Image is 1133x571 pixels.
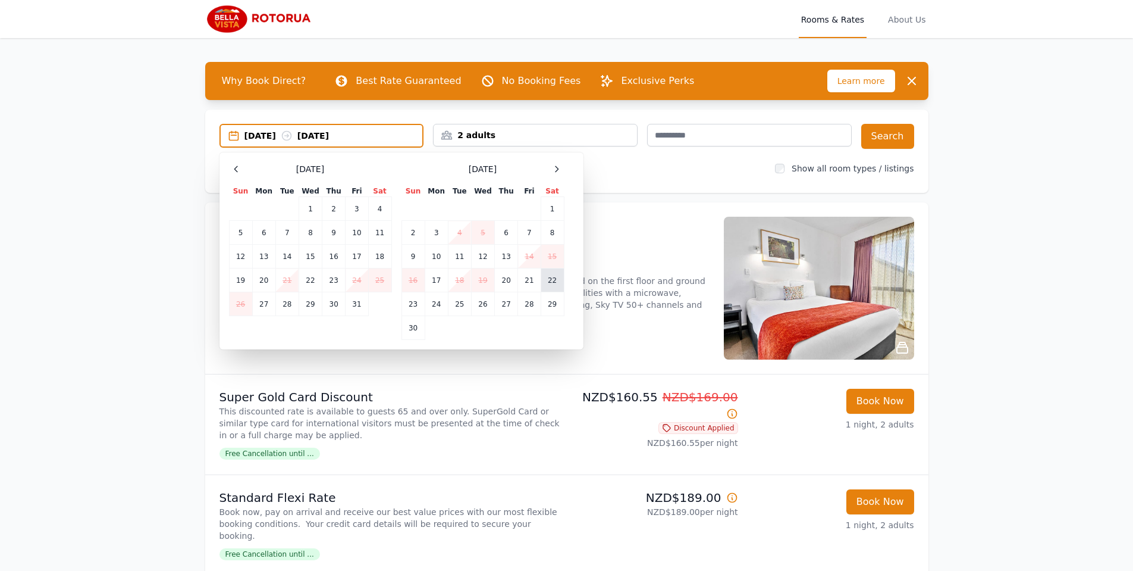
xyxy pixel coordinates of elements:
th: Tue [275,186,299,197]
p: This discounted rate is available to guests 65 and over only. SuperGold Card or similar type card... [219,405,562,441]
span: NZD$169.00 [663,390,738,404]
td: 4 [368,197,391,221]
p: NZD$189.00 per night [572,506,738,518]
td: 18 [368,245,391,269]
th: Tue [448,186,471,197]
td: 5 [229,221,252,245]
td: 6 [252,221,275,245]
th: Thu [322,186,346,197]
td: 6 [495,221,518,245]
td: 20 [495,269,518,292]
td: 4 [448,221,471,245]
td: 14 [518,245,541,269]
td: 9 [322,221,346,245]
p: Book now, pay on arrival and receive our best value prices with our most flexible booking conditi... [219,506,562,542]
td: 16 [322,245,346,269]
td: 18 [448,269,471,292]
td: 31 [346,292,368,316]
td: 10 [346,221,368,245]
td: 24 [425,292,448,316]
th: Fri [518,186,541,197]
td: 8 [299,221,322,245]
td: 29 [299,292,322,316]
button: Book Now [846,489,914,514]
td: 27 [252,292,275,316]
td: 21 [275,269,299,292]
td: 3 [425,221,448,245]
th: Sun [401,186,425,197]
td: 2 [401,221,425,245]
td: 1 [541,197,564,221]
td: 27 [495,292,518,316]
span: Learn more [827,70,895,92]
td: 17 [425,269,448,292]
td: 19 [229,269,252,292]
td: 15 [541,245,564,269]
td: 15 [299,245,322,269]
td: 30 [401,316,425,340]
th: Sat [541,186,564,197]
p: Standard Flexi Rate [219,489,562,506]
td: 23 [401,292,425,316]
td: 8 [541,221,564,245]
div: 2 adults [434,129,637,141]
td: 11 [368,221,391,245]
td: 12 [229,245,252,269]
td: 24 [346,269,368,292]
td: 13 [495,245,518,269]
td: 21 [518,269,541,292]
td: 28 [518,292,541,316]
th: Wed [299,186,322,197]
p: 1 night, 2 adults [748,419,914,430]
td: 7 [518,221,541,245]
p: NZD$189.00 [572,489,738,506]
p: NZD$160.55 per night [572,437,738,449]
p: Exclusive Perks [621,74,694,88]
p: Best Rate Guaranteed [356,74,461,88]
td: 13 [252,245,275,269]
td: 9 [401,245,425,269]
label: Show all room types / listings [792,164,914,173]
span: [DATE] [296,163,324,175]
th: Wed [471,186,494,197]
td: 25 [368,269,391,292]
td: 29 [541,292,564,316]
td: 23 [322,269,346,292]
td: 22 [299,269,322,292]
td: 3 [346,197,368,221]
span: Free Cancellation until ... [219,548,320,560]
td: 30 [322,292,346,316]
th: Thu [495,186,518,197]
td: 14 [275,245,299,269]
td: 25 [448,292,471,316]
td: 11 [448,245,471,269]
th: Mon [425,186,448,197]
td: 12 [471,245,494,269]
td: 1 [299,197,322,221]
button: Search [861,124,914,149]
td: 19 [471,269,494,292]
td: 20 [252,269,275,292]
td: 28 [275,292,299,316]
button: Book Now [846,389,914,414]
p: 1 night, 2 adults [748,519,914,531]
span: Why Book Direct? [212,69,316,93]
td: 17 [346,245,368,269]
div: [DATE] [DATE] [244,130,423,142]
span: Free Cancellation until ... [219,448,320,460]
th: Fri [346,186,368,197]
th: Sat [368,186,391,197]
th: Mon [252,186,275,197]
td: 10 [425,245,448,269]
img: Bella Vista Rotorua [205,5,319,33]
p: Super Gold Card Discount [219,389,562,405]
td: 16 [401,269,425,292]
td: 26 [229,292,252,316]
td: 7 [275,221,299,245]
td: 2 [322,197,346,221]
p: NZD$160.55 [572,389,738,422]
td: 22 [541,269,564,292]
td: 26 [471,292,494,316]
span: [DATE] [469,163,497,175]
td: 5 [471,221,494,245]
